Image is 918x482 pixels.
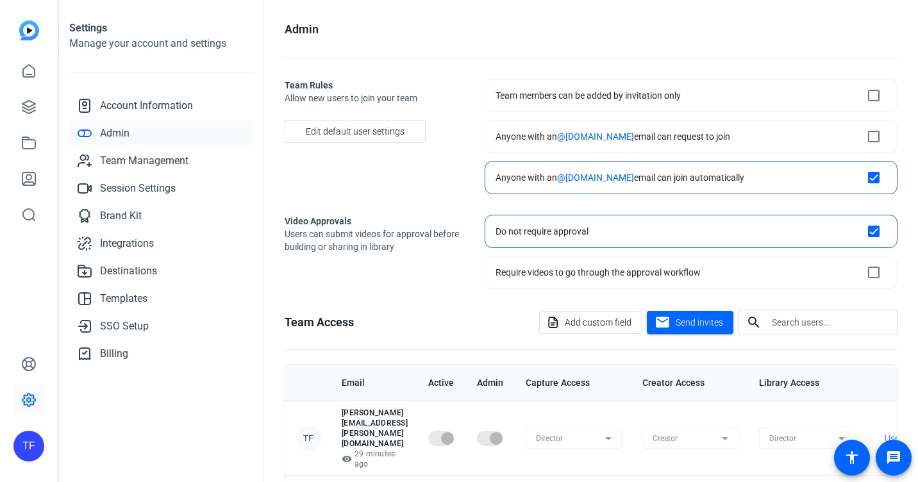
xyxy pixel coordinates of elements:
[418,365,467,401] th: Active
[496,89,681,102] div: Team members can be added by invitation only
[285,313,354,331] h1: Team Access
[285,21,319,38] h1: Admin
[69,341,253,367] a: Billing
[285,92,464,104] span: Allow new users to join your team
[331,365,418,401] th: Email
[285,120,426,143] button: Edit default user settings
[69,231,253,256] a: Integrations
[100,291,147,306] span: Templates
[69,148,253,174] a: Team Management
[100,208,142,224] span: Brand Kit
[100,319,149,334] span: SSO Setup
[285,215,464,228] h2: Video Approvals
[342,449,408,469] p: 29 minutes ago
[844,450,860,465] mat-icon: accessibility
[886,450,901,465] mat-icon: message
[13,431,44,461] div: TF
[100,98,193,113] span: Account Information
[69,286,253,312] a: Templates
[515,365,632,401] th: Capture Access
[69,258,253,284] a: Destinations
[306,119,405,144] span: Edit default user settings
[100,263,157,279] span: Destinations
[100,181,176,196] span: Session Settings
[69,21,253,36] h1: Settings
[772,315,887,330] input: Search users...
[632,365,749,401] th: Creator Access
[100,153,188,169] span: Team Management
[655,315,671,331] mat-icon: mail
[647,311,733,334] button: Send invites
[285,79,464,92] h2: Team Rules
[100,126,129,141] span: Admin
[296,426,321,451] div: TF
[342,454,351,464] mat-icon: visibility
[69,93,253,119] a: Account Information
[565,310,631,335] span: Add custom field
[557,172,634,183] span: @[DOMAIN_NAME]
[496,266,701,279] div: Require videos to go through the approval workflow
[342,408,408,449] p: [PERSON_NAME][EMAIL_ADDRESS][PERSON_NAME][DOMAIN_NAME]
[467,365,515,401] th: Admin
[557,131,634,142] span: @[DOMAIN_NAME]
[539,311,642,334] button: Add custom field
[100,346,128,361] span: Billing
[69,313,253,339] a: SSO Setup
[496,225,588,238] div: Do not require approval
[69,120,253,146] a: Admin
[749,365,865,401] th: Library Access
[69,36,253,51] h2: Manage your account and settings
[676,316,723,329] span: Send invites
[496,130,730,143] div: Anyone with an email can request to join
[285,228,464,253] span: Users can submit videos for approval before building or sharing in library
[100,236,154,251] span: Integrations
[739,315,769,330] mat-icon: search
[496,171,744,184] div: Anyone with an email can join automatically
[19,21,39,40] img: blue-gradient.svg
[69,176,253,201] a: Session Settings
[69,203,253,229] a: Brand Kit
